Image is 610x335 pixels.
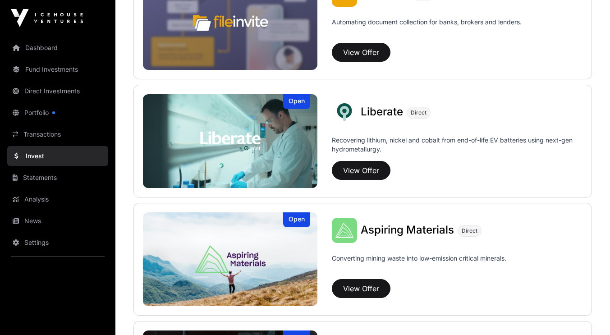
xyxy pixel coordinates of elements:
[7,124,108,144] a: Transactions
[143,94,317,188] a: LiberateOpen
[7,81,108,101] a: Direct Investments
[7,60,108,79] a: Fund Investments
[332,100,357,125] img: Liberate
[411,109,427,116] span: Direct
[361,225,454,236] a: Aspiring Materials
[143,212,317,306] a: Aspiring MaterialsOpen
[361,223,454,236] span: Aspiring Materials
[332,161,390,180] button: View Offer
[7,103,108,123] a: Portfolio
[361,105,403,118] span: Liberate
[332,218,357,243] img: Aspiring Materials
[7,233,108,252] a: Settings
[361,106,403,118] a: Liberate
[7,168,108,188] a: Statements
[332,279,390,298] button: View Offer
[7,38,108,58] a: Dashboard
[283,94,310,109] div: Open
[7,189,108,209] a: Analysis
[332,254,506,275] p: Converting mining waste into low-emission critical minerals.
[7,211,108,231] a: News
[332,43,390,62] button: View Offer
[143,212,317,306] img: Aspiring Materials
[11,9,83,27] img: Icehouse Ventures Logo
[332,136,582,157] p: Recovering lithium, nickel and cobalt from end-of-life EV batteries using next-gen hydrometallurgy.
[565,292,610,335] iframe: Chat Widget
[283,212,310,227] div: Open
[7,146,108,166] a: Invest
[332,18,522,39] p: Automating document collection for banks, brokers and lenders.
[143,94,317,188] img: Liberate
[462,227,477,234] span: Direct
